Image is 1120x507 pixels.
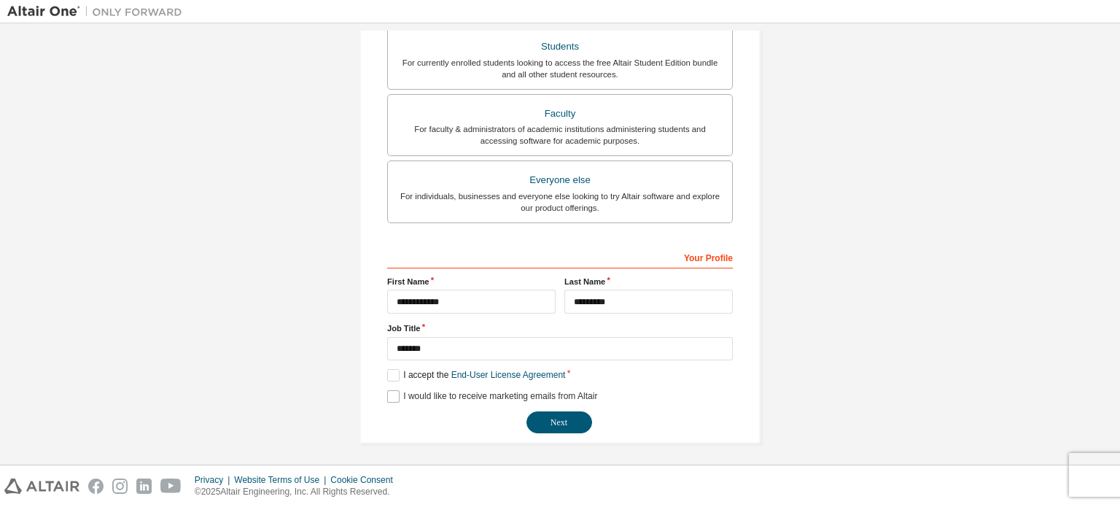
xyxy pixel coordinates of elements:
[397,104,723,124] div: Faculty
[387,390,597,403] label: I would like to receive marketing emails from Altair
[136,479,152,494] img: linkedin.svg
[7,4,190,19] img: Altair One
[112,479,128,494] img: instagram.svg
[397,123,723,147] div: For faculty & administrators of academic institutions administering students and accessing softwa...
[564,276,733,287] label: Last Name
[526,411,592,433] button: Next
[397,190,723,214] div: For individuals, businesses and everyone else looking to try Altair software and explore our prod...
[387,322,733,334] label: Job Title
[397,57,723,80] div: For currently enrolled students looking to access the free Altair Student Edition bundle and all ...
[160,479,182,494] img: youtube.svg
[387,276,556,287] label: First Name
[88,479,104,494] img: facebook.svg
[195,474,234,486] div: Privacy
[387,369,565,382] label: I accept the
[451,370,566,380] a: End-User License Agreement
[234,474,330,486] div: Website Terms of Use
[397,170,723,190] div: Everyone else
[397,36,723,57] div: Students
[330,474,401,486] div: Cookie Consent
[4,479,79,494] img: altair_logo.svg
[387,245,733,268] div: Your Profile
[195,486,402,498] p: © 2025 Altair Engineering, Inc. All Rights Reserved.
